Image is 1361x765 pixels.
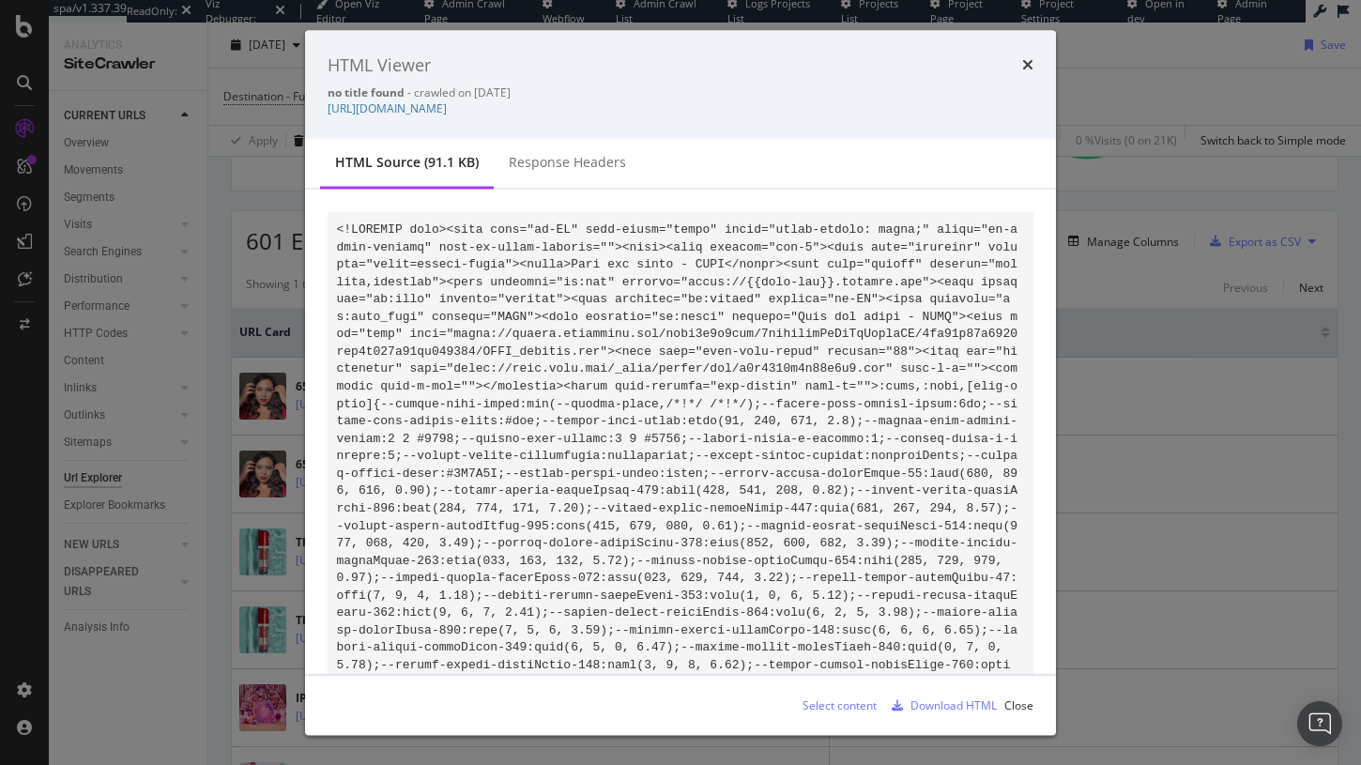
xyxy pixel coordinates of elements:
div: - crawled on [DATE] [328,84,1033,100]
div: HTML Viewer [328,53,431,77]
strong: no title found [328,84,405,100]
button: Close [1004,690,1033,720]
div: modal [305,30,1056,735]
a: [URL][DOMAIN_NAME] [328,100,447,116]
button: Download HTML [884,690,997,720]
div: Download HTML [910,696,997,712]
div: Response Headers [509,153,626,172]
div: Open Intercom Messenger [1297,701,1342,746]
div: times [1022,53,1033,77]
div: Select content [803,696,877,712]
button: Select content [788,690,877,720]
div: HTML source (91.1 KB) [335,153,479,172]
div: Close [1004,696,1033,712]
